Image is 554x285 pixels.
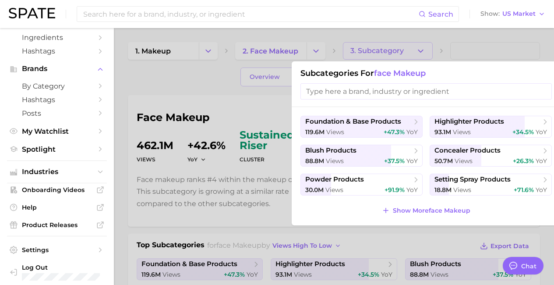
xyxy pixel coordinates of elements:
span: +91.9% [385,186,405,194]
span: YoY [536,128,547,136]
img: SPATE [9,8,55,18]
button: setting spray products18.8m views+71.6% YoY [430,174,552,196]
span: YoY [536,157,547,165]
span: Show More face makeup [393,207,470,214]
span: views [453,128,471,136]
button: blush products88.8m views+37.5% YoY [300,145,423,167]
a: Help [7,201,107,214]
span: Show [480,11,500,16]
a: Ingredients [7,31,107,44]
span: Log Out [22,264,105,271]
span: Search [428,10,453,18]
span: 88.8m [305,157,324,165]
a: Product Releases [7,218,107,232]
span: Onboarding Videos [22,186,92,194]
span: Spotlight [22,145,92,153]
span: setting spray products [434,175,511,184]
span: by Category [22,82,92,90]
button: foundation & base products119.6m views+47.3% YoY [300,116,423,138]
button: ShowUS Market [478,8,547,20]
a: Posts [7,107,107,120]
input: Type here a brand, industry or ingredient [300,83,552,100]
span: Hashtags [22,47,92,55]
span: Product Releases [22,221,92,229]
span: views [325,186,343,194]
span: +34.5% [512,128,534,136]
button: concealer products50.7m views+26.3% YoY [430,145,552,167]
span: Hashtags [22,96,92,104]
span: YoY [406,186,418,194]
span: Ingredients [22,33,92,42]
a: Log out. Currently logged in with e-mail mj.jonker@supergoop.com. [7,261,107,283]
span: powder products [305,175,364,184]
span: 50.7m [434,157,453,165]
span: views [326,157,344,165]
span: views [453,186,471,194]
span: Help [22,203,92,211]
span: views [455,157,473,165]
span: +71.6% [514,186,534,194]
button: Show Moreface makeup [380,204,472,217]
span: 30.0m [305,186,324,194]
span: views [326,128,344,136]
span: foundation & base products [305,118,401,126]
span: concealer products [434,146,501,155]
span: Posts [22,109,92,118]
button: Brands [7,62,107,75]
span: Settings [22,246,92,254]
a: Hashtags [7,44,107,58]
a: Hashtags [7,93,107,107]
span: +26.3% [513,157,534,165]
span: My Watchlist [22,127,92,135]
span: +47.3% [384,128,405,136]
a: My Watchlist [7,125,107,138]
span: Brands [22,65,92,73]
input: Search here for a brand, industry, or ingredient [82,7,419,21]
span: YoY [536,186,547,194]
button: powder products30.0m views+91.9% YoY [300,174,423,196]
button: Industries [7,165,107,178]
span: blush products [305,146,356,155]
span: YoY [406,157,418,165]
a: Settings [7,243,107,256]
span: 119.6m [305,128,325,136]
span: +37.5% [384,157,405,165]
span: face makeup [374,68,426,78]
a: Onboarding Videos [7,183,107,196]
a: by Category [7,79,107,93]
button: highlighter products93.1m views+34.5% YoY [430,116,552,138]
span: 18.8m [434,186,452,194]
span: Industries [22,168,92,176]
a: Spotlight [7,142,107,156]
h1: Subcategories for [300,68,552,78]
span: highlighter products [434,118,504,126]
span: 93.1m [434,128,451,136]
span: US Market [502,11,536,16]
span: YoY [406,128,418,136]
